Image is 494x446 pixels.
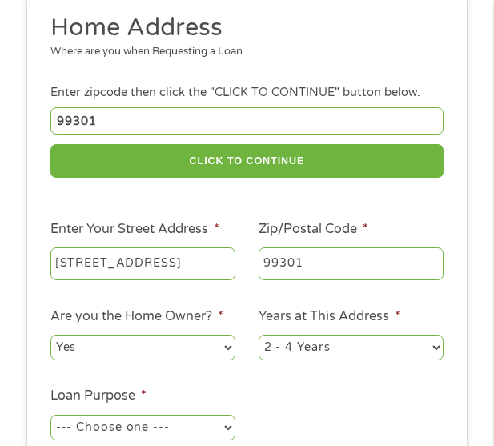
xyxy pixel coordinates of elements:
[50,44,444,60] div: Where are you when Requesting a Loan.
[50,84,444,102] div: Enter zipcode then click the "CLICK TO CONTINUE" button below.
[259,221,368,238] label: Zip/Postal Code
[50,308,223,325] label: Are you the Home Owner?
[259,308,400,325] label: Years at This Address
[50,107,444,134] input: Enter Zipcode (e.g 01510)
[50,144,444,179] button: CLICK TO CONTINUE
[50,247,235,281] input: 1 Main Street
[50,221,219,238] label: Enter Your Street Address
[50,12,444,44] h2: Home Address
[50,388,147,404] label: Loan Purpose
